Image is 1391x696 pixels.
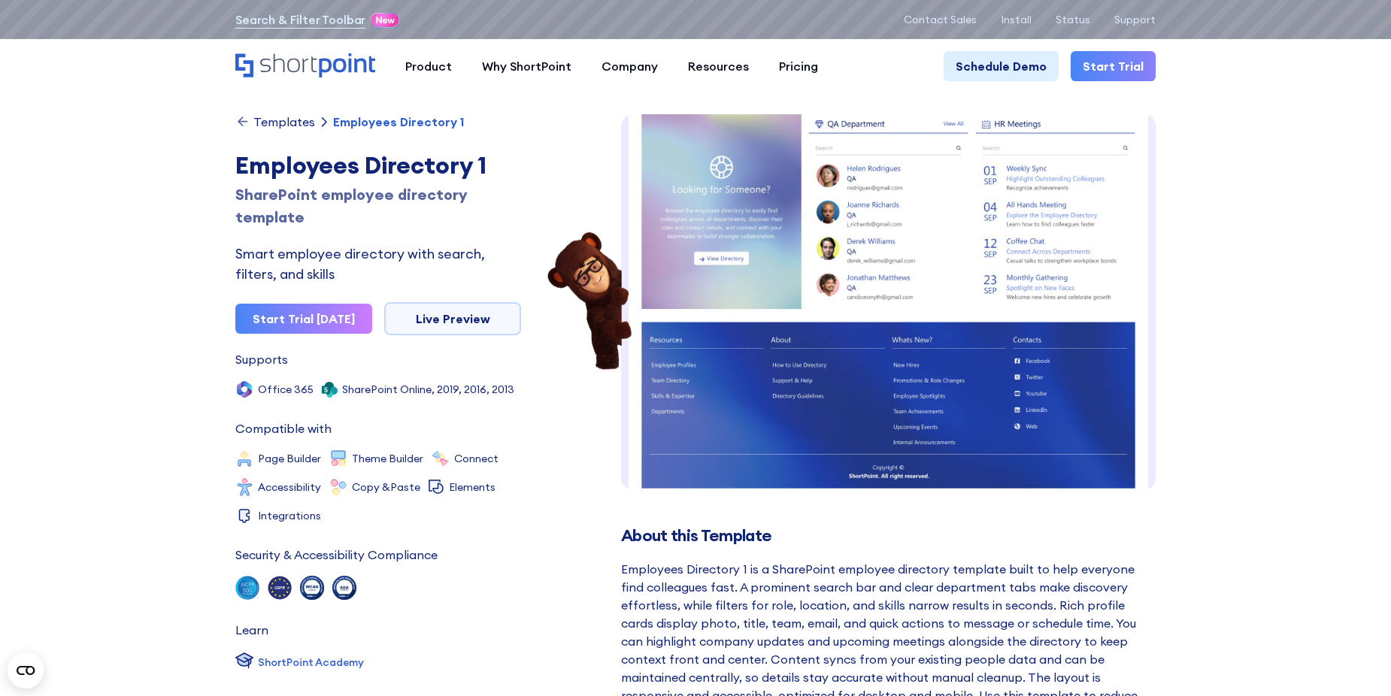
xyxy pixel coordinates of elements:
[235,53,375,79] a: Home
[944,51,1059,81] a: Schedule Demo
[449,482,495,492] div: Elements
[482,57,571,75] div: Why ShortPoint
[688,57,749,75] div: Resources
[258,384,314,395] div: Office 365
[235,576,259,600] img: soc 2
[1114,14,1156,26] a: Support
[764,51,833,81] a: Pricing
[8,652,44,688] button: Open CMP widget
[253,116,315,128] div: Templates
[235,624,268,636] div: Learn
[602,57,658,75] div: Company
[235,422,332,434] div: Compatible with
[1316,624,1391,696] iframe: Chat Widget
[235,244,521,284] div: Smart employee directory with search, filters, and skills
[673,51,764,81] a: Resources
[235,651,364,673] a: ShortPoint Academy
[235,353,288,365] div: Supports
[621,526,1156,545] h2: About this Template
[342,384,514,395] div: SharePoint Online, 2019, 2016, 2013
[586,51,673,81] a: Company
[258,482,321,492] div: Accessibility
[1001,14,1032,26] a: Install
[405,57,452,75] div: Product
[235,147,521,183] div: Employees Directory 1
[779,57,818,75] div: Pricing
[235,11,365,29] a: Search & Filter Toolbar
[235,114,315,129] a: Templates
[904,14,977,26] a: Contact Sales
[352,453,423,464] div: Theme Builder
[258,453,321,464] div: Page Builder
[235,549,438,561] div: Security & Accessibility Compliance
[258,510,321,521] div: Integrations
[1071,51,1156,81] a: Start Trial
[235,183,521,228] div: SharePoint employee directory template
[333,116,464,128] div: Employees Directory 1
[384,302,521,335] a: Live Preview
[1056,14,1090,26] a: Status
[467,51,586,81] a: Why ShortPoint
[235,304,372,334] a: Start Trial [DATE]
[390,51,467,81] a: Product
[454,453,499,464] div: Connect
[352,482,420,492] div: Copy &Paste
[258,655,364,670] div: ShortPoint Academy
